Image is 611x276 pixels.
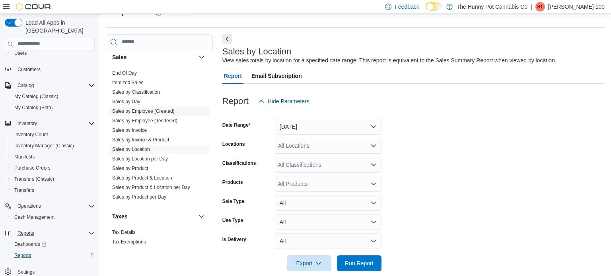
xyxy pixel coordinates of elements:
[8,185,98,196] button: Transfers
[337,255,381,271] button: Run Report
[18,203,41,209] span: Operations
[8,48,98,59] button: Users
[112,212,195,220] button: Taxes
[112,175,172,181] a: Sales by Product & Location
[11,185,95,195] span: Transfers
[222,122,251,128] label: Date Range
[112,194,166,200] a: Sales by Product per Day
[292,255,327,271] span: Export
[16,3,52,11] img: Cova
[112,229,136,235] span: Tax Details
[14,64,95,74] span: Customers
[112,147,150,152] a: Sales by Location
[14,154,35,160] span: Manifests
[11,212,58,222] a: Cash Management
[112,212,128,220] h3: Taxes
[395,3,419,11] span: Feedback
[14,50,27,56] span: Users
[112,53,127,61] h3: Sales
[14,65,44,74] a: Customers
[14,165,51,171] span: Purchase Orders
[11,48,95,58] span: Users
[112,70,137,76] a: End Of Day
[11,239,95,249] span: Dashboards
[11,212,95,222] span: Cash Management
[14,119,40,128] button: Inventory
[2,118,98,129] button: Inventory
[112,89,160,95] a: Sales by Classification
[222,160,256,166] label: Classifications
[8,140,98,151] button: Inventory Manager (Classic)
[11,130,95,139] span: Inventory Count
[11,152,95,162] span: Manifests
[14,131,48,138] span: Inventory Count
[275,214,381,230] button: All
[370,162,377,168] button: Open list of options
[11,163,95,173] span: Purchase Orders
[197,212,206,221] button: Taxes
[112,108,175,114] span: Sales by Employee (Created)
[22,19,95,35] span: Load All Apps in [GEOGRAPHIC_DATA]
[112,127,147,133] a: Sales by Invoice
[268,97,309,105] span: Hide Parameters
[18,230,34,236] span: Reports
[112,137,169,143] a: Sales by Invoice & Product
[112,230,136,235] a: Tax Details
[112,146,150,152] span: Sales by Location
[112,108,175,114] a: Sales by Employee (Created)
[11,251,95,260] span: Reports
[11,130,51,139] a: Inventory Count
[112,165,148,172] span: Sales by Product
[14,119,95,128] span: Inventory
[14,81,37,90] button: Catalog
[255,93,313,109] button: Hide Parameters
[112,118,177,124] span: Sales by Employee (Tendered)
[112,166,148,171] a: Sales by Product
[112,127,147,133] span: Sales by Invoice
[112,53,195,61] button: Sales
[548,2,605,12] p: [PERSON_NAME] 100
[287,255,331,271] button: Export
[8,212,98,223] button: Cash Management
[8,162,98,174] button: Purchase Orders
[18,269,35,275] span: Settings
[14,93,58,100] span: My Catalog (Classic)
[197,52,206,62] button: Sales
[112,185,190,190] a: Sales by Product & Location per Day
[11,251,34,260] a: Reports
[14,176,54,182] span: Transfers (Classic)
[222,97,249,106] h3: Report
[18,82,34,89] span: Catalog
[8,239,98,250] a: Dashboards
[106,68,213,205] div: Sales
[275,119,381,135] button: [DATE]
[222,56,557,65] div: View sales totals by location for a specified date range. This report is equivalent to the Sales ...
[11,239,49,249] a: Dashboards
[112,239,146,245] a: Tax Exemptions
[11,103,95,112] span: My Catalog (Beta)
[11,141,95,151] span: Inventory Manager (Classic)
[537,2,543,12] span: S1
[222,236,246,243] label: Is Delivery
[222,34,232,44] button: Next
[14,81,95,90] span: Catalog
[14,228,37,238] button: Reports
[8,102,98,113] button: My Catalog (Beta)
[535,2,545,12] div: Sarah 100
[11,185,37,195] a: Transfers
[222,217,243,224] label: Use Type
[11,92,62,101] a: My Catalog (Classic)
[14,143,74,149] span: Inventory Manager (Classic)
[2,80,98,91] button: Catalog
[222,141,245,147] label: Locations
[11,48,30,58] a: Users
[18,66,41,73] span: Customers
[457,2,527,12] p: The Hunny Pot Cannabis Co
[18,120,37,127] span: Inventory
[2,64,98,75] button: Customers
[8,91,98,102] button: My Catalog (Classic)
